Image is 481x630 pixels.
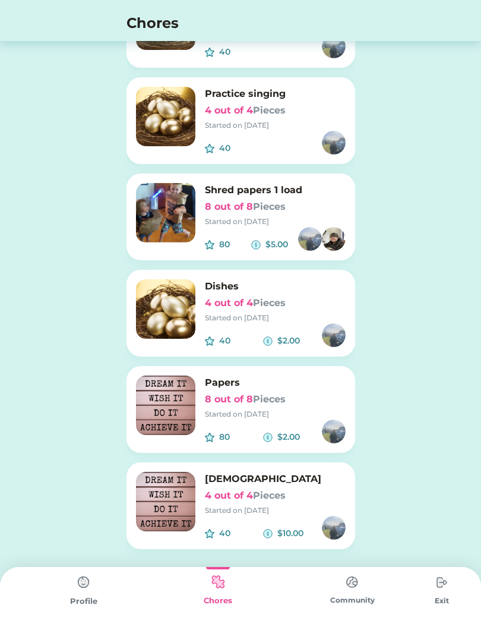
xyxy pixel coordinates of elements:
font: Pieces [253,297,286,308]
img: interface-favorite-star--reward-rating-rate-social-star-media-favorite-like-stars.svg [205,529,214,538]
img: image.png [136,472,195,531]
img: money-cash-dollar-coin--accounting-billing-payment-cash-coin-currency-money-finance.svg [263,529,273,538]
div: Started on [DATE] [205,313,346,323]
h6: Dishes [205,279,346,294]
div: $10.00 [277,527,317,540]
img: money-cash-dollar-coin--accounting-billing-payment-cash-coin-currency-money-finance.svg [263,433,273,442]
h6: Practice singing [205,87,346,101]
img: https%3A%2F%2F1dfc823d71cc564f25c7cc035732a2d8.cdn.bubble.io%2Ff1732803766559x616253622509088000%... [322,227,346,251]
h6: 8 out of 8 [205,392,346,407]
font: Pieces [253,393,286,405]
div: Chores [151,595,285,607]
div: Started on [DATE] [205,216,346,227]
font: Pieces [253,201,286,212]
div: Started on [DATE] [205,409,346,420]
img: https%3A%2F%2F1dfc823d71cc564f25c7cc035732a2d8.cdn.bubble.io%2Ff1732803741519x708092744933575000%... [322,34,346,58]
h6: 4 out of 4 [205,489,346,503]
img: type%3Dchores%2C%20state%3Ddefault.svg [72,571,96,594]
img: https%3A%2F%2F1dfc823d71cc564f25c7cc035732a2d8.cdn.bubble.io%2Ff1732803741519x708092744933575000%... [322,323,346,347]
div: 40 [219,527,259,540]
img: type%3Dchores%2C%20state%3Ddefault.svg [340,571,364,594]
div: 40 [219,335,259,347]
img: type%3Dkids%2C%20state%3Dselected.svg [206,571,230,594]
img: type%3Dchores%2C%20state%3Ddefault.svg [430,571,454,594]
div: 40 [219,46,259,58]
h6: 4 out of 4 [205,296,346,310]
h6: [DEMOGRAPHIC_DATA] [205,472,346,486]
div: Community [285,595,419,606]
img: image.png [136,376,195,435]
img: money-cash-dollar-coin--accounting-billing-payment-cash-coin-currency-money-finance.svg [251,240,261,250]
div: $2.00 [277,431,317,443]
div: $2.00 [277,335,317,347]
img: https%3A%2F%2F1dfc823d71cc564f25c7cc035732a2d8.cdn.bubble.io%2Ff1732803741519x708092744933575000%... [322,131,346,155]
div: 40 [219,142,259,155]
img: image.png [136,87,195,146]
font: Pieces [253,490,286,501]
div: 80 [219,238,247,251]
div: Started on [DATE] [205,120,346,131]
img: image.png [136,183,195,242]
img: image.png [136,279,195,339]
img: https%3A%2F%2F1dfc823d71cc564f25c7cc035732a2d8.cdn.bubble.io%2Ff1732803741519x708092744933575000%... [322,420,346,443]
h6: 4 out of 4 [205,103,346,118]
h4: Chores [126,12,323,34]
img: interface-favorite-star--reward-rating-rate-social-star-media-favorite-like-stars.svg [205,144,214,153]
div: 80 [219,431,259,443]
img: https%3A%2F%2F1dfc823d71cc564f25c7cc035732a2d8.cdn.bubble.io%2Ff1732803741519x708092744933575000%... [298,227,322,251]
img: interface-favorite-star--reward-rating-rate-social-star-media-favorite-like-stars.svg [205,433,214,442]
img: interface-favorite-star--reward-rating-rate-social-star-media-favorite-like-stars.svg [205,336,214,346]
h6: Papers [205,376,346,390]
div: Profile [17,596,151,607]
div: Started on [DATE] [205,505,346,516]
div: Exit [419,596,464,606]
font: Pieces [253,105,286,116]
h6: 8 out of 8 [205,200,346,214]
img: money-cash-dollar-coin--accounting-billing-payment-cash-coin-currency-money-finance.svg [263,336,273,346]
img: interface-favorite-star--reward-rating-rate-social-star-media-favorite-like-stars.svg [205,48,214,57]
img: interface-favorite-star--reward-rating-rate-social-star-media-favorite-like-stars.svg [205,240,214,250]
div: $5.00 [265,238,293,251]
img: https%3A%2F%2F1dfc823d71cc564f25c7cc035732a2d8.cdn.bubble.io%2Ff1732803741519x708092744933575000%... [322,516,346,540]
h6: Shred papers 1 load [205,183,346,197]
